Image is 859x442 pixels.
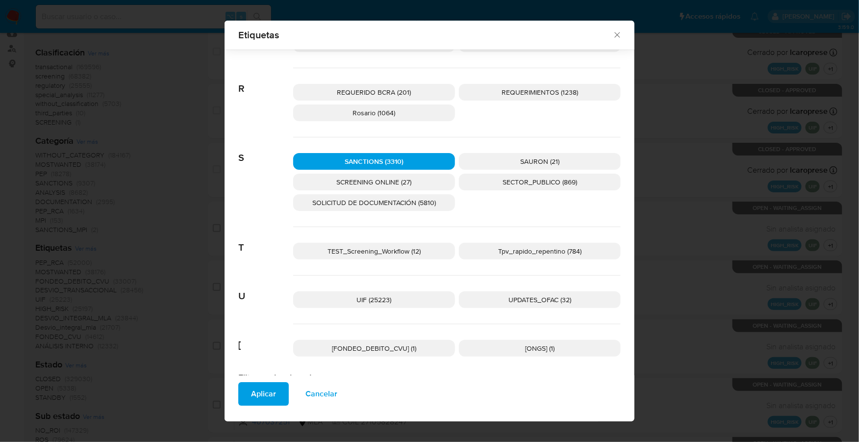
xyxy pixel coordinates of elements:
span: SOLICITUD DE DOCUMENTACIÓN (5810) [312,198,436,208]
button: Aplicar [238,382,289,406]
span: SANCTIONS (3310) [345,156,404,166]
span: SCREENING ONLINE (27) [337,177,412,187]
div: UPDATES_OFAC (32) [459,291,621,308]
span: Etiquetas [238,30,612,40]
div: TEST_Screening_Workflow (12) [293,243,455,260]
div: SANCTIONS (3310) [293,153,455,170]
span: [ONGS] (1) [525,343,555,353]
span: T [238,227,293,254]
span: [ [238,324,293,351]
div: SECTOR_PUBLICO (869) [459,174,621,190]
span: [FONDEO_DEBITO_CVU] (1) [332,343,416,353]
span: Tpv_rapido_repentino (784) [498,246,581,256]
div: [ONGS] (1) [459,340,621,357]
span: R [238,68,293,95]
div: Rosario (1064) [293,104,455,121]
div: SOLICITUD DE DOCUMENTACIÓN (5810) [293,194,455,211]
div: SCREENING ONLINE (27) [293,174,455,190]
span: REQUERIDO BCRA (201) [337,87,411,97]
span: SECTOR_PUBLICO (869) [503,177,577,187]
span: TEST_Screening_Workflow (12) [328,246,421,256]
button: Cerrar [612,30,621,39]
span: REQUERIMIENTOS (1238) [502,87,578,97]
div: [FONDEO_DEBITO_CVU] (1) [293,340,455,357]
span: Rosario (1064) [353,108,396,118]
div: REQUERIMIENTOS (1238) [459,84,621,101]
span: UPDATES_OFAC (32) [508,295,571,305]
span: S [238,137,293,164]
span: SAURON (21) [520,156,559,166]
div: SAURON (21) [459,153,621,170]
h2: Filtros seleccionados [238,372,621,383]
button: Cancelar [293,382,350,406]
div: REQUERIDO BCRA (201) [293,84,455,101]
span: UIF (25223) [357,295,392,305]
div: Tpv_rapido_repentino (784) [459,243,621,260]
span: Aplicar [251,383,276,405]
div: UIF (25223) [293,291,455,308]
span: Cancelar [305,383,337,405]
span: U [238,276,293,302]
